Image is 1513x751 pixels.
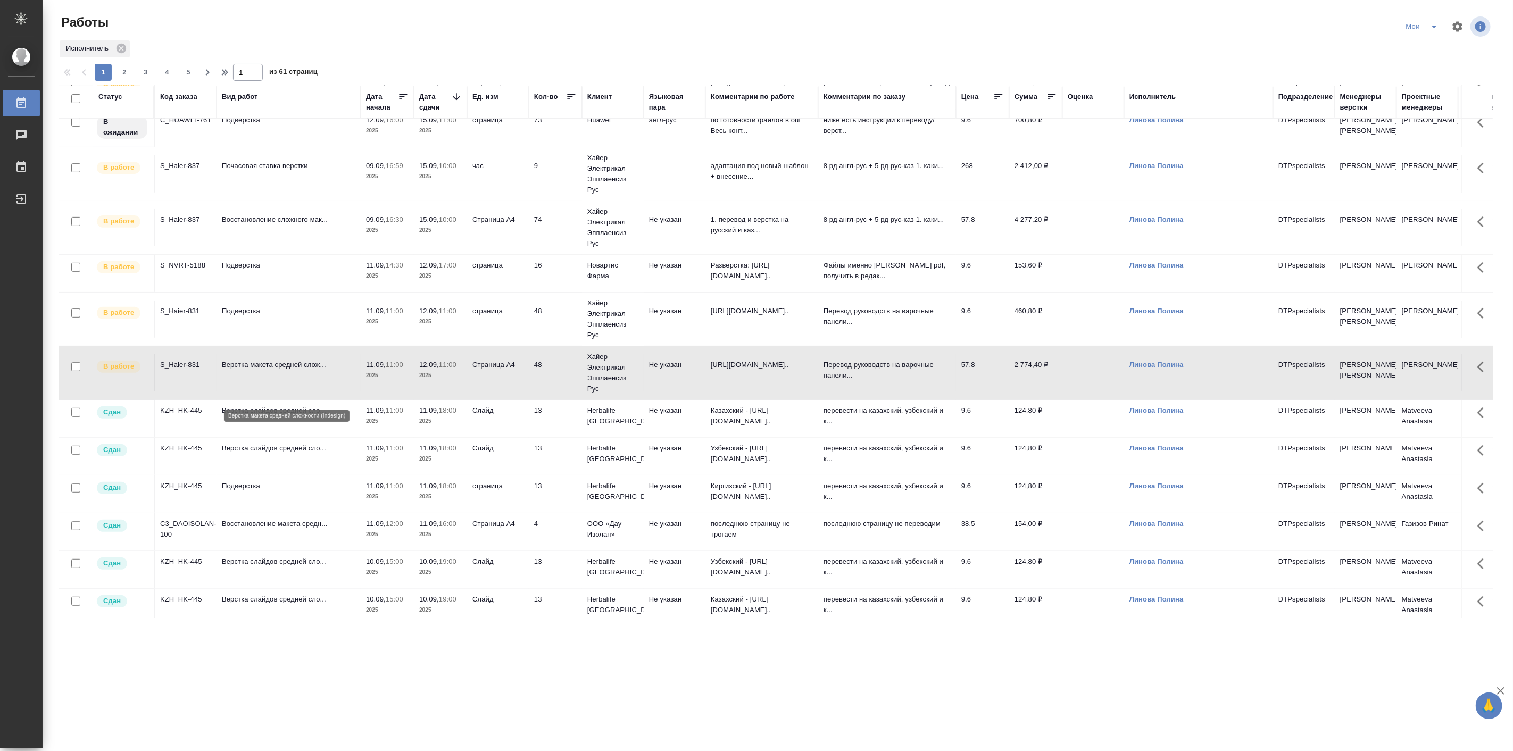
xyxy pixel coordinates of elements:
p: В работе [103,216,134,227]
div: Менеджер проверил работу исполнителя, передает ее на следующий этап [96,556,148,571]
td: [PERSON_NAME] [1396,354,1458,391]
td: DTPspecialists [1273,475,1335,513]
td: 9.6 [956,475,1009,513]
p: В работе [103,262,134,272]
td: [PERSON_NAME] [1396,110,1458,147]
p: 2025 [419,171,462,182]
td: Не указан [644,400,705,437]
p: 11.09, [366,361,386,369]
span: 🙏 [1480,695,1498,717]
div: Проектные менеджеры [1402,91,1453,113]
td: 124,80 ₽ [1009,438,1062,475]
a: Линова Полина [1129,557,1184,565]
p: 18:00 [439,444,456,452]
p: 2025 [419,416,462,427]
p: перевести на казахский, узбекский и к... [824,443,951,464]
p: 15.09, [419,162,439,170]
a: Линова Полина [1129,482,1184,490]
button: Здесь прячутся важные кнопки [1471,589,1497,614]
td: [PERSON_NAME] [1396,255,1458,292]
p: 11:00 [386,361,403,369]
p: 2025 [366,370,409,381]
p: 11.09, [419,482,439,490]
td: [PERSON_NAME] [1396,301,1458,338]
div: C3_DAOISOLAN-100 [160,519,211,540]
td: Matveeva Anastasia [1396,400,1458,437]
div: Оценка [1068,91,1093,102]
td: 9.6 [956,110,1009,147]
button: 2 [116,64,133,81]
td: 13 [529,400,582,437]
div: Исполнитель выполняет работу [96,360,148,374]
div: Исполнитель [1129,91,1176,102]
div: Менеджер проверил работу исполнителя, передает ее на следующий этап [96,405,148,420]
p: [PERSON_NAME] [1340,405,1391,416]
p: 15.09, [419,116,439,124]
td: Страница А4 [467,209,529,246]
div: Исполнитель выполняет работу [96,260,148,274]
p: Сдан [103,482,121,493]
td: 13 [529,475,582,513]
p: Herbalife [GEOGRAPHIC_DATA] [587,481,638,502]
p: 11:00 [439,307,456,315]
p: Восстановление макета средн... [222,519,355,529]
p: 19:00 [439,557,456,565]
td: [PERSON_NAME] [1396,209,1458,246]
td: 48 [529,301,582,338]
button: Здесь прячутся важные кнопки [1471,155,1497,181]
button: Здесь прячутся важные кнопки [1471,400,1497,425]
td: 154,00 ₽ [1009,513,1062,550]
p: 11:00 [386,307,403,315]
td: DTPspecialists [1273,513,1335,550]
p: Подверстка [222,260,355,271]
td: 57.8 [956,354,1009,391]
button: 5 [180,64,197,81]
td: DTPspecialists [1273,438,1335,475]
p: 18:00 [439,406,456,414]
p: Верстка слайдов средней сло... [222,405,355,416]
div: S_Haier-831 [160,360,211,370]
p: [PERSON_NAME] [1340,556,1391,567]
p: 12.09, [419,261,439,269]
p: В ожидании [103,116,141,138]
p: Исполнитель [66,43,112,54]
div: Комментарии по работе [711,91,795,102]
div: Ед. изм [472,91,498,102]
p: Разверстка: [URL][DOMAIN_NAME].. [711,260,813,281]
td: 9.6 [956,255,1009,292]
a: Линова Полина [1129,307,1184,315]
td: 9.6 [956,438,1009,475]
p: 11.09, [366,406,386,414]
button: Здесь прячутся важные кнопки [1471,438,1497,463]
p: [PERSON_NAME], [PERSON_NAME] [1340,360,1391,381]
td: Не указан [644,209,705,246]
div: C_HUAWEI-761 [160,115,211,126]
td: 268 [956,155,1009,193]
td: страница [467,110,529,147]
td: Не указан [644,551,705,588]
div: split button [1402,18,1445,35]
p: Восстановление сложного мак... [222,214,355,225]
div: S_NVRT-5188 [160,260,211,271]
button: 3 [137,64,154,81]
td: 9 [529,155,582,193]
button: Здесь прячутся важные кнопки [1471,110,1497,135]
div: Исполнитель назначен, приступать к работе пока рано [96,115,148,140]
td: 4 277,20 ₽ [1009,209,1062,246]
p: 2025 [419,567,462,578]
p: Сдан [103,520,121,531]
p: [PERSON_NAME] [1340,481,1391,491]
div: Исполнитель [60,40,130,57]
p: Узбекский - [URL][DOMAIN_NAME].. [711,556,813,578]
p: 16:00 [386,116,403,124]
p: Подверстка [222,115,355,126]
p: 11.09, [366,520,386,528]
td: 13 [529,438,582,475]
td: Страница А4 [467,354,529,391]
p: 11:00 [439,116,456,124]
p: [PERSON_NAME], [PERSON_NAME] [1340,115,1391,136]
a: Линова Полина [1129,595,1184,603]
div: KZH_HK-445 [160,481,211,491]
div: Клиент [587,91,612,102]
p: 14:30 [386,261,403,269]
